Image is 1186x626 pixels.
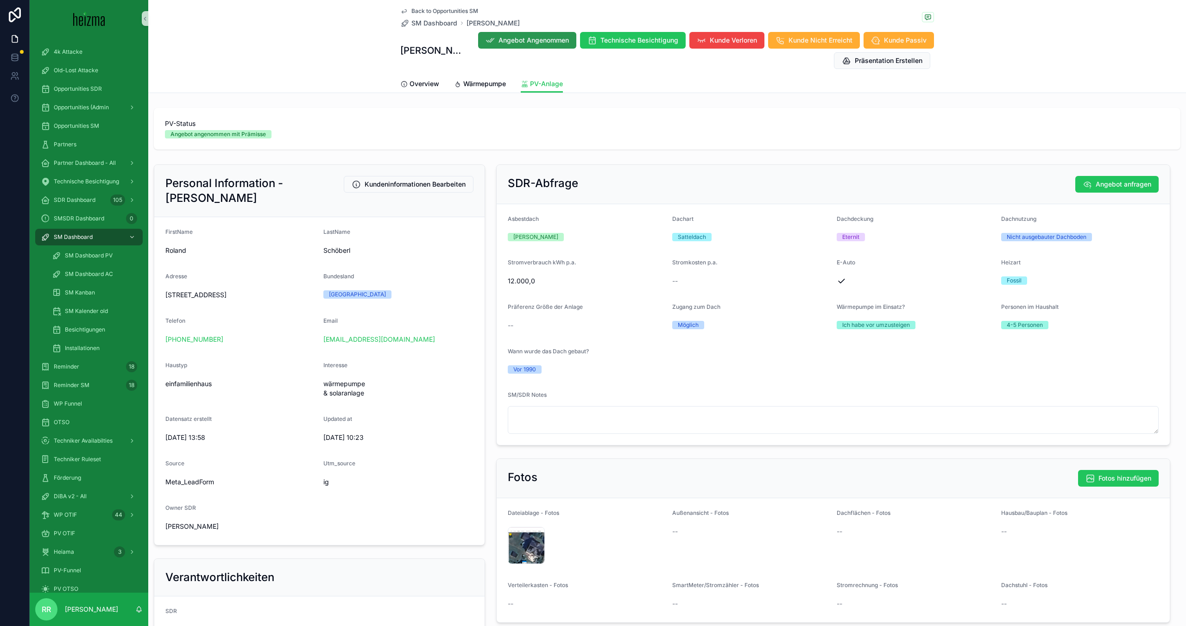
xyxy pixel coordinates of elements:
a: Overview [400,75,439,94]
span: Hausbau/Bauplan - Fotos [1001,509,1067,516]
a: Partner Dashboard - All [35,155,143,171]
a: PV OTIF [35,525,143,542]
span: Außenansicht - Fotos [672,509,729,516]
h2: Fotos [508,470,537,485]
span: FirstName [165,228,193,235]
div: 3 [114,546,125,557]
span: Overview [410,79,439,88]
span: Angebot anfragen [1096,180,1151,189]
div: Ich habe vor umzusteigen [842,321,910,329]
span: Opportunities SM [54,122,99,130]
span: Dachdeckung [837,215,873,222]
span: Partner Dashboard - All [54,159,116,167]
a: Besichtigungen [46,321,143,338]
span: Old-Lost Attacke [54,67,98,74]
span: Stromkosten p.a. [672,259,718,266]
span: Dachflächen - Fotos [837,509,890,516]
a: PV OTSO [35,581,143,597]
span: Techniker Availabilties [54,437,113,444]
span: Heiama [54,548,74,556]
span: Stromrechnung - Fotos [837,582,898,588]
span: 4k Attacke [54,48,82,56]
h2: Personal Information - [PERSON_NAME] [165,176,344,206]
button: Angebot anfragen [1075,176,1159,193]
span: Präsentation Erstellen [855,56,922,65]
h2: Verantwortlichkeiten [165,570,274,585]
p: [PERSON_NAME] [65,605,118,614]
a: SM Kalender old [46,303,143,319]
a: Heiama3 [35,544,143,560]
span: einfamilienhaus [165,379,316,388]
span: Dachstuhl - Fotos [1001,582,1047,588]
a: 4k Attacke [35,44,143,60]
span: OTSO [54,419,69,426]
span: SM Kanban [65,289,95,296]
span: Email [323,317,338,324]
span: -- [672,527,678,536]
span: WP Funnel [54,400,82,407]
div: scrollable content [30,37,148,593]
span: Opportunities (Admin [54,104,109,111]
span: Heizart [1001,259,1021,266]
span: SM Dashboard [411,19,457,28]
button: Fotos hinzufügen [1078,470,1159,487]
a: OTSO [35,414,143,431]
a: SM Dashboard [400,19,457,28]
span: -- [1001,527,1007,536]
a: Back to Opportunities SM [400,7,478,15]
span: PV-Status [165,119,1169,128]
a: Techniker Availabilties [35,432,143,449]
span: -- [508,321,513,330]
div: 4-5 Personen [1007,321,1043,329]
a: WP OTIF44 [35,507,143,523]
span: Personen im Haushalt [1001,303,1059,310]
div: Eternit [842,233,859,241]
div: Nicht ausgebauter Dachboden [1007,233,1086,241]
span: Techniker Ruleset [54,456,101,463]
a: DiBA v2 - All [35,488,143,505]
div: Fossil [1007,276,1022,285]
span: -- [672,599,678,608]
span: Meta_LeadForm [165,477,316,487]
a: SM Dashboard PV [46,247,143,264]
span: -- [837,599,842,608]
div: 0 [126,213,137,224]
span: Reminder [54,363,79,370]
span: [PERSON_NAME] [467,19,520,28]
span: Reminder SM [54,382,89,389]
a: PV-Funnel [35,562,143,579]
a: Opportunities SM [35,118,143,134]
span: Wann wurde das Dach gebaut? [508,348,589,355]
span: Wärmepumpe im Einsatz? [837,303,905,310]
span: Dateiablage - Fotos [508,509,559,516]
span: [STREET_ADDRESS] [165,290,316,300]
span: SMSDR Dashboard [54,215,104,222]
span: SM Kalender old [65,307,108,315]
a: Opportunities (Admin [35,99,143,116]
span: Schöberl [323,246,474,255]
a: SM Dashboard [35,229,143,245]
span: -- [672,276,678,286]
div: 18 [126,361,137,372]
a: SM Dashboard AC [46,266,143,282]
span: wärmepumpe & solaranlage [323,379,395,398]
div: Satteldach [678,233,706,241]
div: 105 [110,194,125,206]
span: Installationen [65,344,100,352]
a: Opportunities SDR [35,81,143,97]
a: SMSDR Dashboard0 [35,210,143,227]
span: Asbestdach [508,215,539,222]
span: Haustyp [165,362,187,369]
a: WP Funnel [35,395,143,412]
span: Kunde Passiv [884,36,927,45]
a: Old-Lost Attacke [35,62,143,79]
a: [PHONE_NUMBER] [165,335,223,344]
span: [DATE] 13:58 [165,433,316,442]
span: Zugang zum Dach [672,303,720,310]
span: Kunde Nicht Erreicht [789,36,852,45]
span: PV-Anlage [530,79,563,88]
a: SDR Dashboard105 [35,192,143,208]
div: [PERSON_NAME] [513,233,558,241]
span: -- [1001,599,1007,608]
span: 12.000,0 [508,276,665,286]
